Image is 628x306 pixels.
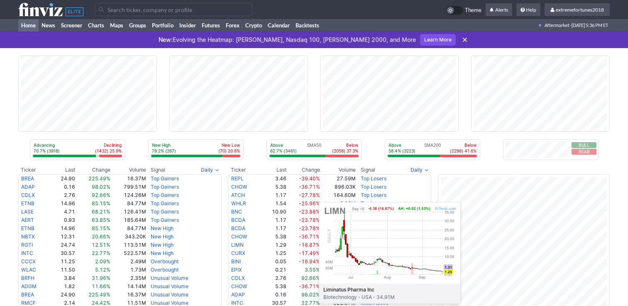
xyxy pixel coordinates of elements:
[151,300,188,306] a: Unusual Volume
[223,19,242,32] a: Forex
[21,217,34,223] a: AERT
[258,241,287,249] td: 1.29
[47,216,76,224] td: 0.93
[149,19,176,32] a: Portfolio
[201,166,213,174] span: Daily
[111,282,147,291] td: 14.14M
[231,275,245,281] a: CDLX
[92,275,110,281] span: 31.96%
[332,142,358,148] p: Below
[21,233,35,240] a: NBTX
[21,225,34,231] a: ETNB
[301,291,320,298] span: 98.02%
[320,183,356,191] td: 896.03K
[47,233,76,241] td: 12.31
[34,148,60,154] p: 70.7% (3918)
[231,291,245,298] a: ADAP
[21,200,34,206] a: ETNB
[258,208,287,216] td: 10.90
[389,142,415,148] p: Above
[47,174,76,183] td: 24.90
[258,199,287,208] td: 1.54
[545,19,572,32] span: Aftermarket ·
[92,217,110,223] span: 63.85%
[126,19,149,32] a: Groups
[299,209,320,215] span: -23.88%
[111,241,147,249] td: 113.51M
[270,148,297,154] p: 62.7% (3461)
[258,291,287,299] td: 0.16
[258,183,287,191] td: 5.38
[95,148,122,154] p: (1432) 25.9%
[231,283,247,289] a: CHOW
[151,184,179,190] a: Top Gainers
[299,283,320,289] span: -36.71%
[107,19,126,32] a: Maps
[465,6,481,15] span: Theme
[357,294,362,300] span: •
[242,19,265,32] a: Crypto
[301,275,320,281] span: 92.66%
[151,225,173,231] a: New High
[111,191,147,199] td: 124.26M
[516,3,540,17] a: Help
[372,294,376,300] span: •
[47,266,76,274] td: 11.50
[258,257,287,266] td: 0.05
[287,166,320,174] th: Change
[151,217,179,223] a: Top Gainers
[58,19,85,32] a: Screener
[411,166,423,174] span: Daily
[258,266,287,274] td: 0.21
[258,224,287,233] td: 1.17
[152,142,176,148] p: New High
[446,6,481,15] a: Theme
[420,34,456,46] a: Learn More
[92,209,110,215] span: 68.21%
[111,208,147,216] td: 126.41M
[361,184,386,190] a: Top Losers
[18,166,47,174] th: Ticker
[21,192,35,198] a: CDLX
[332,148,358,154] p: (2058) 37.3%
[572,149,596,155] button: Bear
[47,274,76,282] td: 3.84
[231,242,244,248] a: LIMN
[21,250,33,256] a: INTC
[85,19,107,32] a: Charts
[258,191,287,199] td: 1.17
[389,148,415,154] p: 58.4% (3223)
[21,242,33,248] a: RGTI
[218,148,240,154] p: (70) 20.8%
[92,225,110,231] span: 85.15%
[320,166,356,174] th: Volume
[299,233,320,240] span: -36.71%
[258,249,287,257] td: 1.25
[47,249,76,257] td: 30.57
[231,300,243,306] a: INTC
[572,19,608,32] span: [DATE] 5:36 PM ET
[231,209,242,215] a: BNC
[301,300,320,306] span: 22.77%
[47,291,76,299] td: 24.90
[199,166,222,174] button: Signals interval
[151,283,188,289] a: Unusual Volume
[258,174,287,183] td: 3.46
[21,291,34,298] a: BREA
[95,142,122,148] p: Declining
[151,275,188,281] a: Unusual Volume
[92,184,110,190] span: 98.02%
[258,274,287,282] td: 2.76
[21,184,35,190] a: ADAP
[231,225,245,231] a: BCDA
[151,233,173,240] a: New High
[361,192,386,198] a: Top Losers
[111,183,147,191] td: 799.51M
[21,283,37,289] a: ADGM
[88,175,110,182] span: 225.49%
[320,199,356,208] td: 2.02M
[151,209,179,215] a: Top Gainers
[299,250,320,256] span: -17.49%
[159,36,173,43] span: New:
[47,183,76,191] td: 0.16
